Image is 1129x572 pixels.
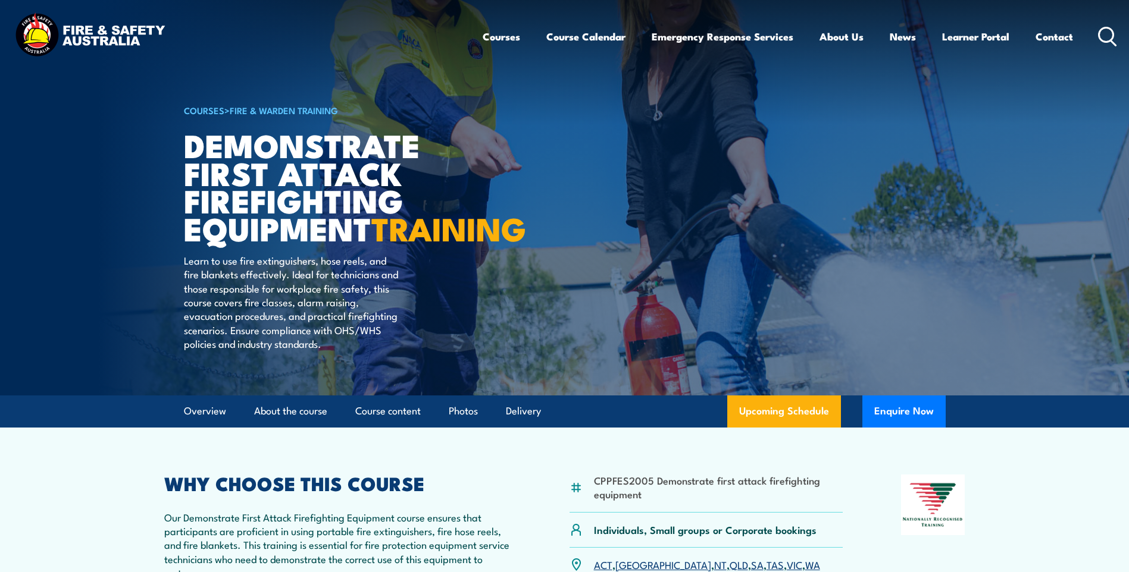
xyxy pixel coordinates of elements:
[483,21,520,52] a: Courses
[254,395,327,427] a: About the course
[820,21,864,52] a: About Us
[371,203,526,252] strong: TRAINING
[890,21,916,52] a: News
[787,557,802,571] a: VIC
[594,557,612,571] a: ACT
[1036,21,1073,52] a: Contact
[730,557,748,571] a: QLD
[862,395,946,428] button: Enquire Now
[942,21,1009,52] a: Learner Portal
[184,131,478,242] h1: Demonstrate First Attack Firefighting Equipment
[901,474,965,535] img: Nationally Recognised Training logo.
[652,21,793,52] a: Emergency Response Services
[727,395,841,428] a: Upcoming Schedule
[355,395,421,427] a: Course content
[805,557,820,571] a: WA
[546,21,626,52] a: Course Calendar
[184,253,401,351] p: Learn to use fire extinguishers, hose reels, and fire blankets effectively. Ideal for technicians...
[714,557,727,571] a: NT
[184,395,226,427] a: Overview
[594,473,843,501] li: CPPFES2005 Demonstrate first attack firefighting equipment
[767,557,784,571] a: TAS
[184,103,478,117] h6: >
[615,557,711,571] a: [GEOGRAPHIC_DATA]
[751,557,764,571] a: SA
[594,523,817,536] p: Individuals, Small groups or Corporate bookings
[184,103,224,117] a: COURSES
[506,395,541,427] a: Delivery
[449,395,478,427] a: Photos
[230,103,338,117] a: Fire & Warden Training
[164,474,512,491] h2: WHY CHOOSE THIS COURSE
[594,558,820,571] p: , , , , , , ,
